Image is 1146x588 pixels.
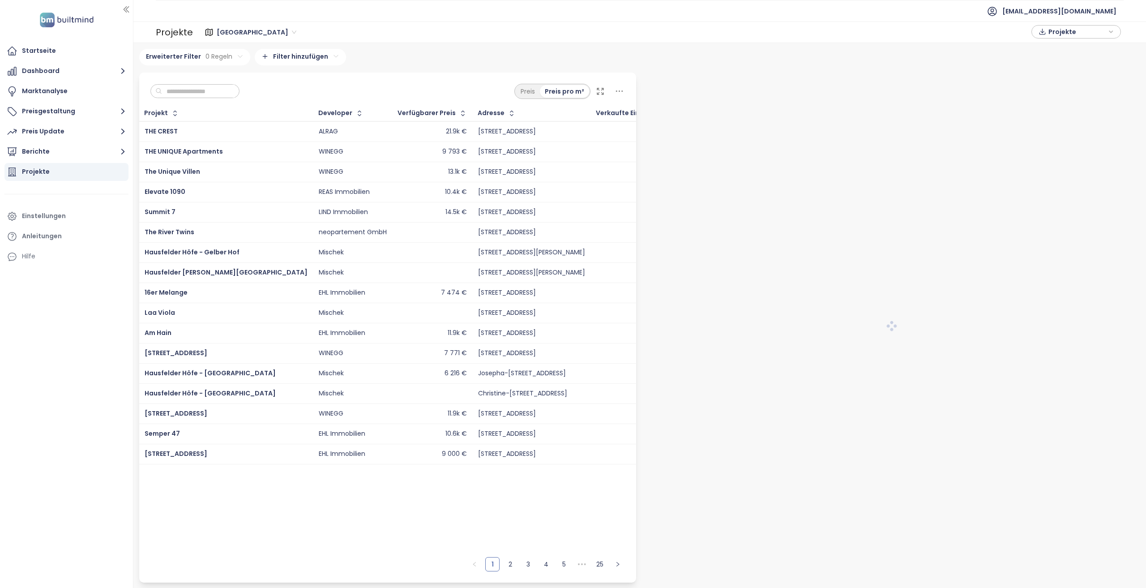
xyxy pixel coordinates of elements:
a: Anleitungen [4,227,128,245]
span: THE CREST [145,127,178,136]
div: [STREET_ADDRESS] [478,148,536,156]
div: [STREET_ADDRESS] [478,168,536,176]
a: Semper 47 [145,429,180,438]
span: Hausfelder Höfe - Gelber Hof [145,248,239,257]
div: WINEGG [319,168,343,176]
a: Hausfelder [PERSON_NAME][GEOGRAPHIC_DATA] [145,268,308,277]
div: Verkaufte Einheiten [596,108,673,119]
div: Verfügbarer Preis [398,110,456,116]
span: THE UNIQUE Apartments [145,147,223,156]
div: Hilfe [22,251,35,262]
div: [STREET_ADDRESS][PERSON_NAME] [478,269,585,277]
a: 25 [593,558,607,571]
a: Elevate 1090 [145,187,185,196]
button: right [611,557,625,571]
div: 10.6k € [445,430,467,438]
span: Vienna [217,26,296,39]
a: [STREET_ADDRESS] [145,348,207,357]
div: [STREET_ADDRESS] [478,329,536,337]
a: 2 [504,558,517,571]
div: 13.1k € [448,168,467,176]
span: [STREET_ADDRESS] [145,409,207,418]
div: Projekt [144,110,168,116]
div: REAS Immobilien [319,188,370,196]
button: Dashboard [4,62,128,80]
div: Mischek [319,390,344,398]
li: 3 [521,557,535,571]
button: Preis Update [4,123,128,141]
div: Christine-[STREET_ADDRESS] [478,390,567,398]
span: Projekte [1048,25,1106,39]
div: 10.4k € [445,188,467,196]
div: 21.9k € [446,128,467,136]
a: The River Twins [145,227,194,236]
div: Mischek [319,369,344,378]
li: 4 [539,557,553,571]
div: Mischek [319,249,344,257]
div: Adresse [478,110,505,116]
span: left [472,562,477,567]
li: Nächste Seite [611,557,625,571]
div: [STREET_ADDRESS] [478,349,536,357]
li: 25 [593,557,607,571]
div: [STREET_ADDRESS] [478,128,536,136]
div: WINEGG [319,148,343,156]
div: Projekte [156,23,193,41]
div: Developer [318,110,352,116]
a: Projekte [4,163,128,181]
img: logo [37,11,96,29]
a: Am Hain [145,328,171,337]
div: Erweiterter Filter [139,49,250,65]
div: 6 216 € [445,369,467,378]
div: [STREET_ADDRESS] [478,289,536,297]
a: 1 [486,558,499,571]
div: [STREET_ADDRESS] [478,309,536,317]
a: 16er Melange [145,288,188,297]
div: 9 000 € [442,450,467,458]
div: ALRAG [319,128,338,136]
div: EHL Immobilien [319,329,365,337]
div: Filter hinzufügen [255,49,346,65]
div: Einstellungen [22,210,66,222]
a: Hausfelder Höfe - [GEOGRAPHIC_DATA] [145,389,276,398]
div: 14.5k € [445,208,467,216]
button: left [467,557,482,571]
span: [STREET_ADDRESS] [145,449,207,458]
div: Preis Update [22,126,64,137]
li: Vorherige Seite [467,557,482,571]
div: [STREET_ADDRESS][PERSON_NAME] [478,249,585,257]
span: 0 Regeln [205,52,232,61]
span: Hausfelder Höfe - [GEOGRAPHIC_DATA] [145,369,276,378]
span: [EMAIL_ADDRESS][DOMAIN_NAME] [1002,0,1116,22]
div: button [1036,25,1116,39]
div: Anleitungen [22,231,62,242]
div: neopartement GmbH [319,228,387,236]
a: Startseite [4,42,128,60]
div: EHL Immobilien [319,450,365,458]
button: Berichte [4,143,128,161]
span: right [615,562,620,567]
li: 5 [557,557,571,571]
li: 5 Seiten vor [575,557,589,571]
div: Startseite [22,45,56,56]
div: 11.9k € [448,329,467,337]
div: Hilfe [4,248,128,266]
div: [STREET_ADDRESS] [478,410,536,418]
li: 1 [485,557,500,571]
span: Summit 7 [145,207,175,216]
div: 7 771 € [444,349,467,357]
a: Einstellungen [4,207,128,225]
span: The Unique Villen [145,167,200,176]
div: Josepha-[STREET_ADDRESS] [478,369,566,378]
div: Marktanalyse [22,86,68,97]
